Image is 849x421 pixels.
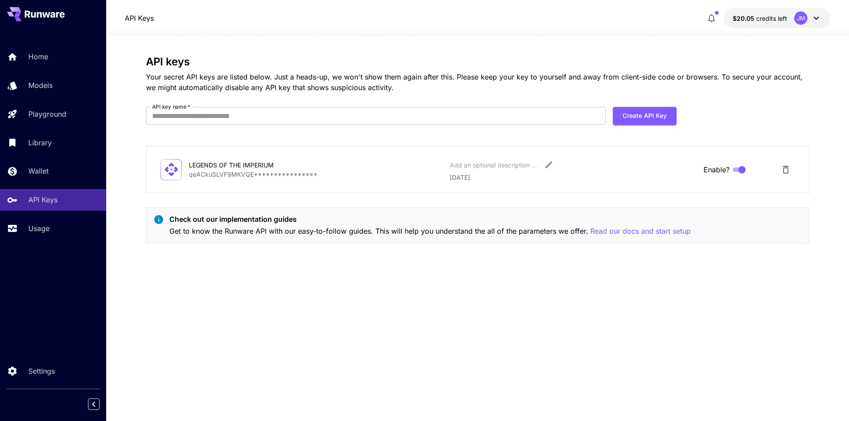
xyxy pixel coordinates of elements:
p: Wallet [28,166,49,176]
span: Enable? [704,164,730,175]
p: Library [28,137,52,148]
div: Add an optional description or comment [450,160,538,170]
button: Collapse sidebar [88,398,99,410]
button: Read our docs and start setup [590,226,691,237]
nav: breadcrumb [125,13,154,23]
h3: API keys [146,56,809,68]
a: API Keys [125,13,154,23]
p: Models [28,80,53,91]
label: API key name [152,103,190,110]
button: Edit [541,157,557,173]
div: JM [794,11,807,25]
p: Settings [28,366,55,376]
p: API Keys [28,194,57,205]
div: Collapse sidebar [95,396,106,412]
button: Create API Key [613,107,677,125]
p: Usage [28,223,50,234]
p: Playground [28,109,66,119]
div: $20.05 [733,14,787,23]
p: Home [28,51,48,62]
button: $20.05JM [724,8,830,28]
p: Get to know the Runware API with our easy-to-follow guides. This will help you understand the all... [169,226,691,237]
div: LEGENDS OF THE IMPERIUM [189,160,277,170]
p: Your secret API keys are listed below. Just a heads-up, we won't show them again after this. Plea... [146,72,809,93]
p: [DATE] [450,173,696,182]
button: Delete API Key [777,161,795,178]
p: Check out our implementation guides [169,214,691,224]
span: credits left [756,15,787,22]
span: $20.05 [733,15,756,22]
